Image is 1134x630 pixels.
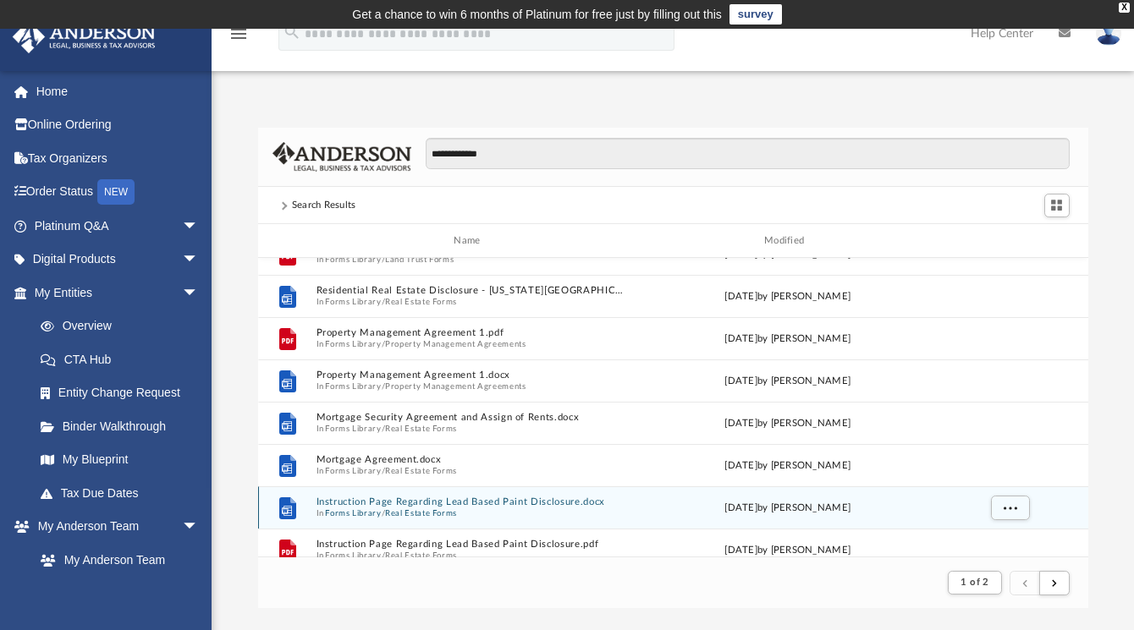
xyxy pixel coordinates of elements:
[385,551,457,562] button: Real Estate Forms
[316,339,625,350] span: In
[381,424,384,435] span: /
[632,416,942,431] div: [DATE] by [PERSON_NAME]
[1044,194,1070,217] button: Switch to Grid View
[325,297,381,308] button: Forms Library
[292,198,356,213] div: Search Results
[950,233,1068,249] div: id
[381,255,384,266] span: /
[283,23,301,41] i: search
[12,108,224,142] a: Online Ordering
[316,381,625,392] span: In
[325,339,381,350] button: Forms Library
[316,412,625,423] button: Mortgage Security Agreement and Assign of Rents.docx
[24,476,224,510] a: Tax Due Dates
[316,466,625,477] span: In
[385,381,526,392] button: Property Management Agreements
[385,508,457,519] button: Real Estate Forms
[316,454,625,465] button: Mortgage Agreement.docx
[325,551,381,562] button: Forms Library
[182,209,216,244] span: arrow_drop_down
[228,32,249,44] a: menu
[1096,21,1121,46] img: User Pic
[24,310,224,343] a: Overview
[352,4,722,25] div: Get a chance to win 6 months of Platinum for free just by filling out this
[385,424,457,435] button: Real Estate Forms
[948,571,1001,594] button: 1 of 2
[316,551,625,562] span: In
[381,297,384,308] span: /
[12,243,224,277] a: Digital Productsarrow_drop_down
[24,443,216,477] a: My Blueprint
[315,233,625,249] div: Name
[316,297,625,308] span: In
[8,20,161,53] img: Anderson Advisors Platinum Portal
[385,255,454,266] button: Land Trust Forms
[316,424,625,435] span: In
[316,539,625,550] button: Instruction Page Regarding Lead Based Paint Disclosure.pdf
[24,543,207,577] a: My Anderson Team
[316,255,625,266] span: In
[325,466,381,477] button: Forms Library
[325,255,381,266] button: Forms Library
[381,339,384,350] span: /
[316,496,625,507] button: Instruction Page Regarding Lead Based Paint Disclosure.docx
[24,342,224,376] a: CTA Hub
[632,374,942,389] div: [DATE] by [PERSON_NAME]
[12,276,224,310] a: My Entitiesarrow_drop_down
[12,510,216,544] a: My Anderson Teamarrow_drop_down
[258,258,1088,557] div: grid
[632,233,942,249] div: Modified
[632,289,942,304] div: [DATE] by [PERSON_NAME]
[632,501,942,516] div: [DATE] by [PERSON_NAME]
[316,370,625,381] button: Property Management Agreement 1.docx
[381,551,384,562] span: /
[182,510,216,545] span: arrow_drop_down
[12,209,224,243] a: Platinum Q&Aarrow_drop_down
[316,327,625,338] button: Property Management Agreement 1.pdf
[325,508,381,519] button: Forms Library
[729,4,782,25] a: survey
[182,276,216,310] span: arrow_drop_down
[24,409,224,443] a: Binder Walkthrough
[381,466,384,477] span: /
[632,543,942,558] div: [DATE] by [PERSON_NAME]
[632,331,942,347] div: [DATE] by [PERSON_NAME]
[325,381,381,392] button: Forms Library
[97,179,135,205] div: NEW
[265,233,307,249] div: id
[632,458,942,474] div: [DATE] by [PERSON_NAME]
[316,285,625,296] button: Residential Real Estate Disclosure - [US_STATE][GEOGRAPHIC_DATA]docx
[316,508,625,519] span: In
[12,175,224,210] a: Order StatusNEW
[228,24,249,44] i: menu
[325,424,381,435] button: Forms Library
[385,297,457,308] button: Real Estate Forms
[182,243,216,277] span: arrow_drop_down
[1119,3,1130,13] div: close
[990,496,1029,521] button: More options
[381,381,384,392] span: /
[426,138,1069,170] input: Search files and folders
[12,141,224,175] a: Tax Organizers
[385,466,457,477] button: Real Estate Forms
[12,74,224,108] a: Home
[385,339,526,350] button: Property Management Agreements
[24,376,224,410] a: Entity Change Request
[381,508,384,519] span: /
